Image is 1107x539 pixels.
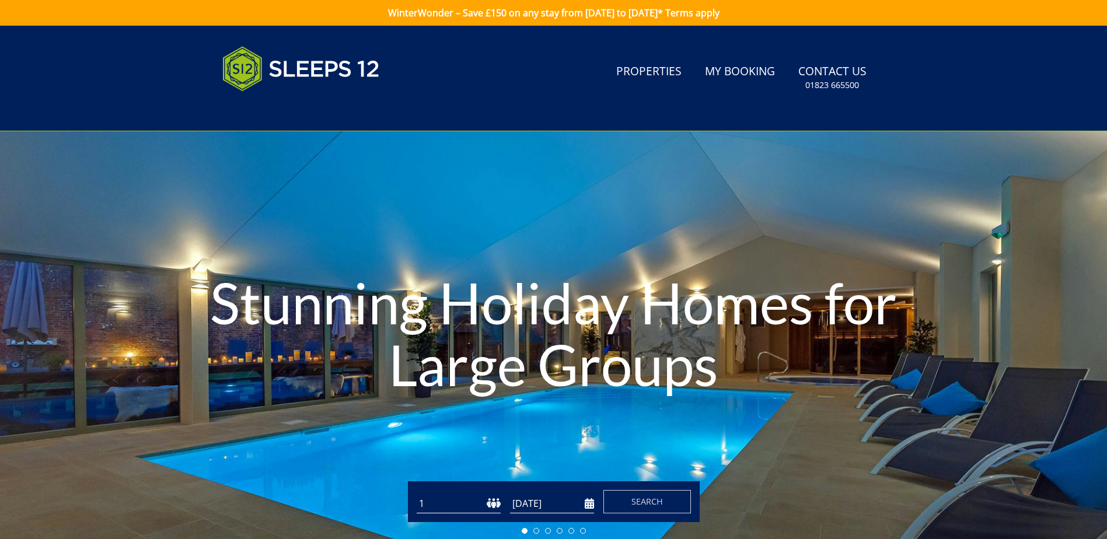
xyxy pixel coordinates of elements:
a: Properties [612,59,686,85]
button: Search [603,490,691,513]
h1: Stunning Holiday Homes for Large Groups [166,249,941,418]
img: Sleeps 12 [222,40,380,98]
iframe: Customer reviews powered by Trustpilot [216,105,339,115]
a: My Booking [700,59,780,85]
span: Search [631,496,663,507]
small: 01823 665500 [805,79,859,91]
input: Arrival Date [510,494,594,513]
a: Contact Us01823 665500 [794,59,871,97]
